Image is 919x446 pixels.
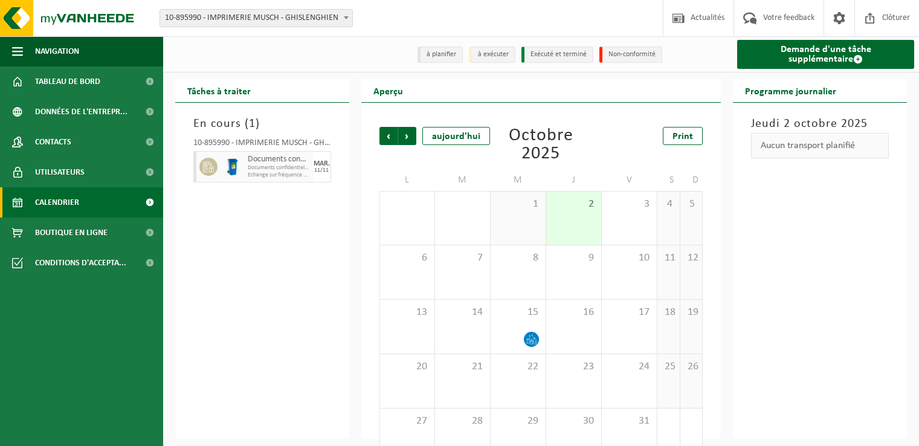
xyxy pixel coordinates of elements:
div: Aucun transport planifié [751,133,889,158]
span: Contacts [35,127,71,157]
span: 13 [386,306,428,319]
span: 19 [686,306,697,319]
h3: En cours ( ) [193,115,331,133]
h2: Aperçu [361,79,415,102]
span: 31 [608,415,651,428]
h2: Programme journalier [733,79,848,102]
span: 26 [686,360,697,373]
td: J [546,169,602,191]
span: Documents confidentiels (déstruction - recyclage) [248,164,310,172]
span: Tableau de bord [35,66,100,97]
span: Boutique en ligne [35,218,108,248]
span: Navigation [35,36,79,66]
a: Print [663,127,703,145]
span: 18 [663,306,673,319]
span: 10-895990 - IMPRIMERIE MUSCH - GHISLENGHIEN [160,9,353,27]
span: 12 [686,251,697,265]
div: aujourd'hui [422,127,490,145]
td: M [491,169,546,191]
span: Données de l'entrepr... [35,97,127,127]
li: à exécuter [469,47,515,63]
span: 14 [441,306,484,319]
span: Utilisateurs [35,157,85,187]
h2: Tâches à traiter [175,79,263,102]
div: Octobre 2025 [491,127,592,163]
li: à planifier [418,47,463,63]
span: 3 [608,198,651,211]
span: 20 [386,360,428,373]
span: Précédent [379,127,398,145]
span: 17 [608,306,651,319]
span: 1 [497,198,540,211]
span: 2 [552,198,595,211]
span: 5 [686,198,697,211]
span: 30 [552,415,595,428]
td: S [657,169,680,191]
a: Demande d'une tâche supplémentaire [737,40,914,69]
div: 11/11 [314,167,329,173]
div: MAR. [314,160,330,167]
span: 22 [497,360,540,373]
span: 25 [663,360,673,373]
li: Exécuté et terminé [521,47,593,63]
img: WB-0240-HPE-BE-09 [224,158,242,176]
span: 24 [608,360,651,373]
span: 28 [441,415,484,428]
span: 8 [497,251,540,265]
span: 11 [663,251,673,265]
div: 10-895990 - IMPRIMERIE MUSCH - GHISLENGHIEN [193,139,331,151]
span: 23 [552,360,595,373]
span: 27 [386,415,428,428]
td: M [435,169,491,191]
span: 21 [441,360,484,373]
span: Suivant [398,127,416,145]
span: 10 [608,251,651,265]
span: Documents confidentiels (recyclage) [248,155,310,164]
span: 15 [497,306,540,319]
span: Calendrier [35,187,79,218]
span: 29 [497,415,540,428]
td: L [379,169,435,191]
span: 9 [552,251,595,265]
span: 6 [386,251,428,265]
span: Echange sur fréquence fixe dans l'abonnement [248,172,310,179]
td: V [602,169,657,191]
span: 16 [552,306,595,319]
span: 4 [663,198,673,211]
li: Non-conformité [599,47,662,63]
span: 1 [249,118,256,130]
span: 7 [441,251,484,265]
span: Print [672,132,693,141]
span: Conditions d'accepta... [35,248,126,278]
span: 10-895990 - IMPRIMERIE MUSCH - GHISLENGHIEN [160,10,352,27]
td: D [680,169,703,191]
h3: Jeudi 2 octobre 2025 [751,115,889,133]
iframe: chat widget [6,419,202,446]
